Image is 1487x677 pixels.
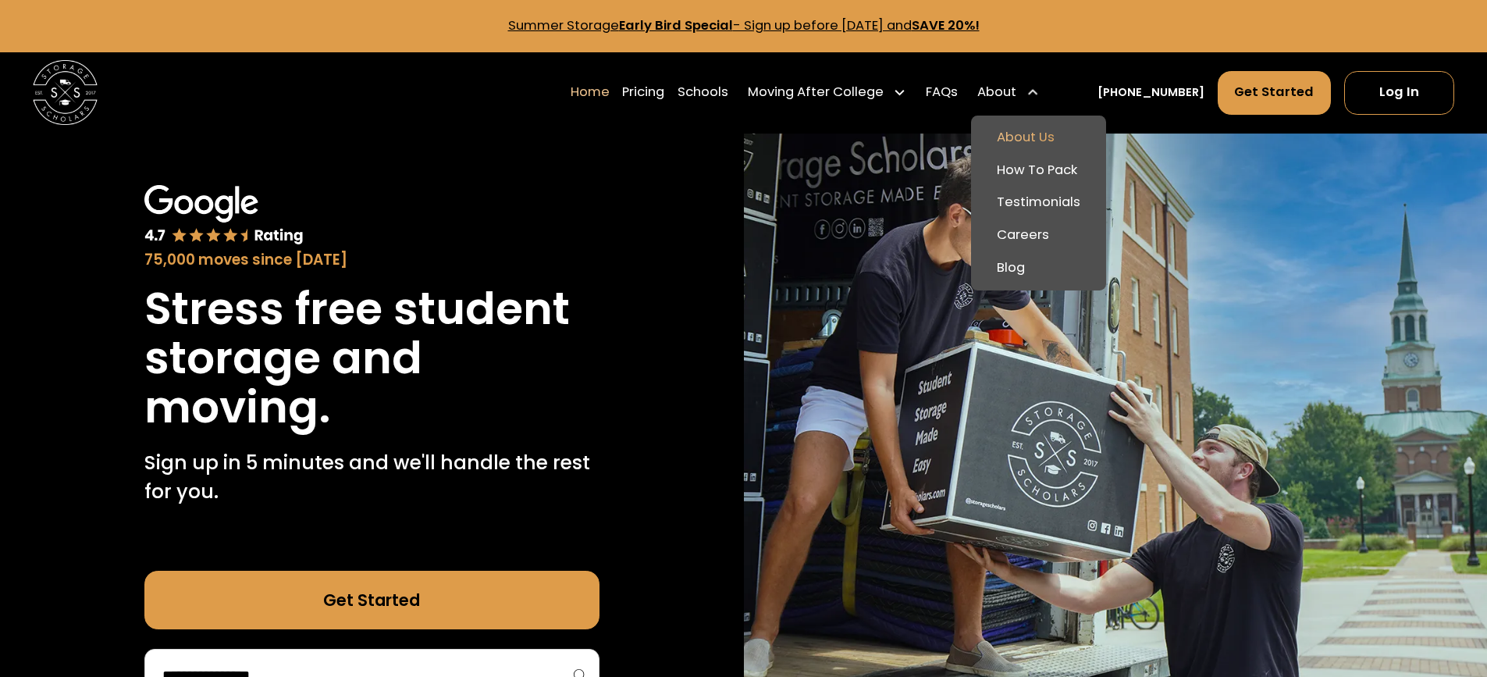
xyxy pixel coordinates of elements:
[144,448,599,507] p: Sign up in 5 minutes and we'll handle the rest for you.
[144,249,599,271] div: 75,000 moves since [DATE]
[622,69,664,115] a: Pricing
[977,219,1100,252] a: Careers
[508,16,980,34] a: Summer StorageEarly Bird Special- Sign up before [DATE] andSAVE 20%!
[748,83,884,102] div: Moving After College
[926,69,958,115] a: FAQs
[977,83,1016,102] div: About
[678,69,728,115] a: Schools
[912,16,980,34] strong: SAVE 20%!
[971,69,1046,115] div: About
[977,187,1100,219] a: Testimonials
[33,60,98,125] img: Storage Scholars main logo
[144,185,304,246] img: Google 4.7 star rating
[144,284,599,432] h1: Stress free student storage and moving.
[977,251,1100,284] a: Blog
[977,155,1100,187] a: How To Pack
[144,571,599,629] a: Get Started
[1097,84,1204,102] a: [PHONE_NUMBER]
[619,16,733,34] strong: Early Bird Special
[571,69,610,115] a: Home
[742,69,913,115] div: Moving After College
[1218,71,1332,115] a: Get Started
[977,122,1100,155] a: About Us
[1344,71,1454,115] a: Log In
[971,116,1107,291] nav: About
